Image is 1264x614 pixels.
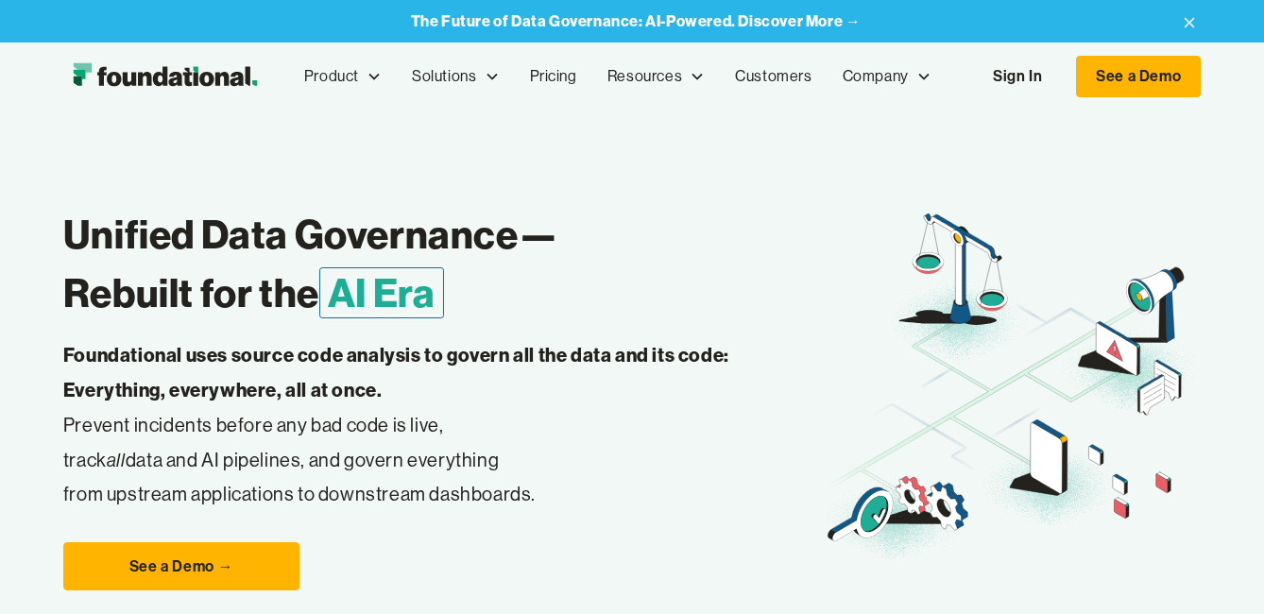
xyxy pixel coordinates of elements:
div: Product [304,64,359,89]
div: Resources [607,64,682,89]
a: Pricing [515,45,592,108]
div: Resources [592,45,720,108]
div: Company [828,45,947,108]
strong: The Future of Data Governance: AI-Powered. Discover More → [411,11,862,30]
a: Customers [720,45,827,108]
a: See a Demo → [63,542,299,591]
a: Sign In [974,57,1061,96]
em: all [107,448,126,471]
img: Foundational Logo [63,58,266,95]
div: Solutions [397,45,514,108]
a: home [63,58,266,95]
div: Product [289,45,397,108]
div: Solutions [412,64,476,89]
span: AI Era [319,267,444,318]
strong: Foundational uses source code analysis to govern all the data and its code: Everything, everywher... [63,343,729,401]
a: The Future of Data Governance: AI-Powered. Discover More → [411,12,862,30]
div: Company [843,64,909,89]
p: Prevent incidents before any bad code is live, track data and AI pipelines, and govern everything... [63,338,789,512]
h1: Unified Data Governance— Rebuilt for the [63,205,822,323]
a: See a Demo [1076,56,1201,97]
